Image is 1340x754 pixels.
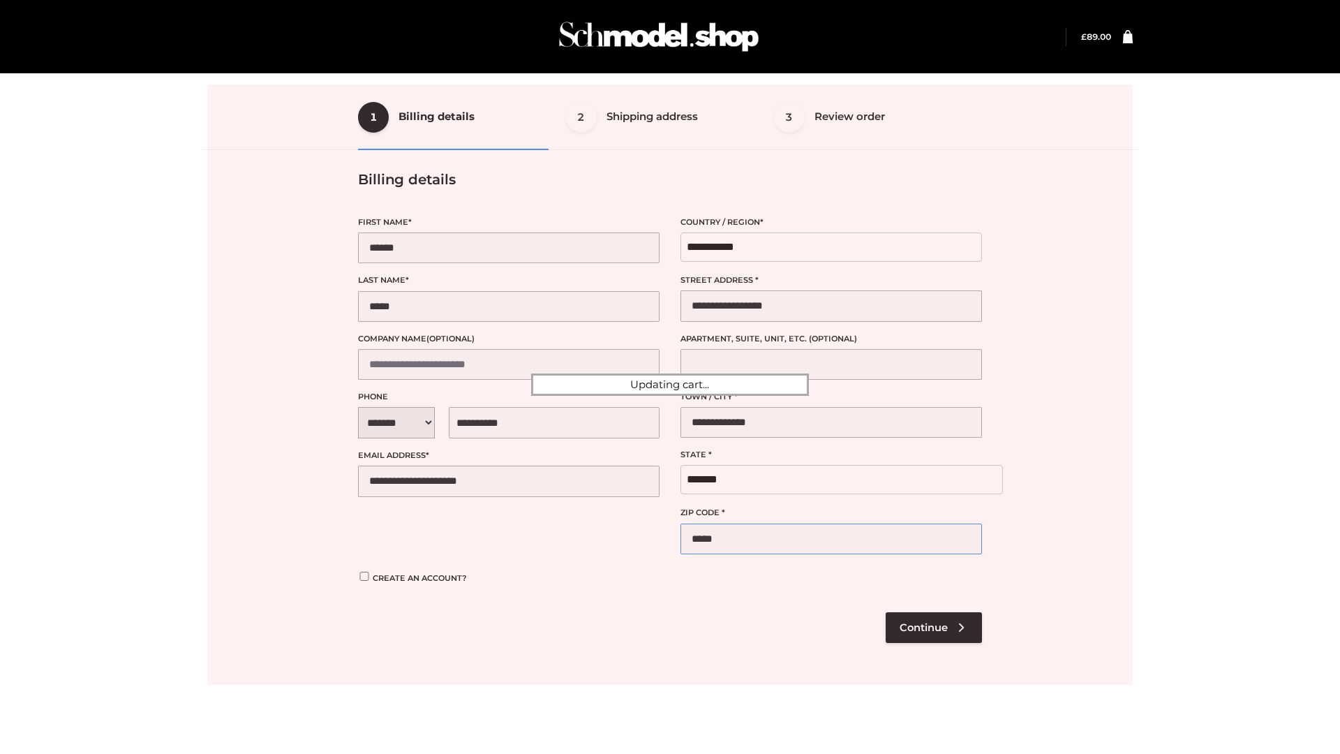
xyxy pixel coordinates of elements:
div: Updating cart... [531,374,809,396]
img: Schmodel Admin 964 [554,9,764,64]
span: £ [1081,31,1087,42]
a: £89.00 [1081,31,1111,42]
bdi: 89.00 [1081,31,1111,42]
